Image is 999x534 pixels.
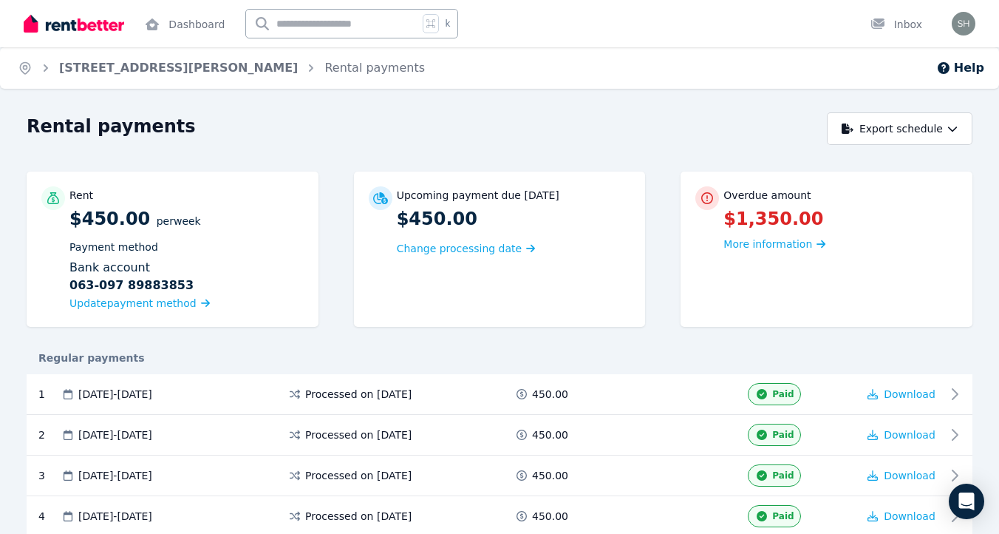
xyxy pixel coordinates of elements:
img: Shamiel Naidoo [952,12,975,36]
span: Processed on [DATE] [305,387,412,402]
b: 063-097 89883853 [69,277,194,294]
span: Processed on [DATE] [305,468,412,483]
span: per Week [157,215,201,227]
div: 2 [38,424,61,446]
p: Rent [69,188,93,203]
span: Paid [772,388,794,400]
a: [STREET_ADDRESS][PERSON_NAME] [59,61,298,75]
span: [DATE] - [DATE] [78,509,152,524]
p: Upcoming payment due [DATE] [397,188,559,203]
p: $1,350.00 [723,207,958,231]
a: Change processing date [397,241,536,256]
button: Help [936,59,984,77]
div: 1 [38,383,61,405]
h1: Rental payments [27,115,196,138]
div: Bank account [69,259,304,294]
span: More information [723,238,812,250]
span: 450.00 [532,387,568,402]
span: Download [884,510,935,522]
span: Download [884,388,935,400]
span: Download [884,470,935,481]
button: Download [867,427,935,442]
div: Open Intercom Messenger [949,484,984,519]
div: 4 [38,505,61,527]
span: Change processing date [397,241,522,256]
span: [DATE] - [DATE] [78,468,152,483]
span: Paid [772,429,794,441]
span: k [445,18,450,30]
div: Inbox [870,17,922,32]
p: $450.00 [397,207,631,231]
span: Processed on [DATE] [305,427,412,442]
span: 450.00 [532,427,568,442]
span: 450.00 [532,468,568,483]
p: Overdue amount [723,188,811,203]
button: Download [867,509,935,524]
span: [DATE] - [DATE] [78,427,152,442]
p: $450.00 [69,207,304,312]
span: Processed on [DATE] [305,509,412,524]
button: Download [867,468,935,483]
img: RentBetter [24,13,124,35]
button: Export schedule [827,112,972,145]
span: Download [884,429,935,441]
span: Paid [772,470,794,481]
span: Paid [772,510,794,522]
span: Update payment method [69,297,197,309]
a: Rental payments [324,61,425,75]
span: 450.00 [532,509,568,524]
div: Regular payments [27,351,972,365]
span: [DATE] - [DATE] [78,387,152,402]
button: Download [867,387,935,402]
p: Payment method [69,240,304,254]
div: 3 [38,464,61,487]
